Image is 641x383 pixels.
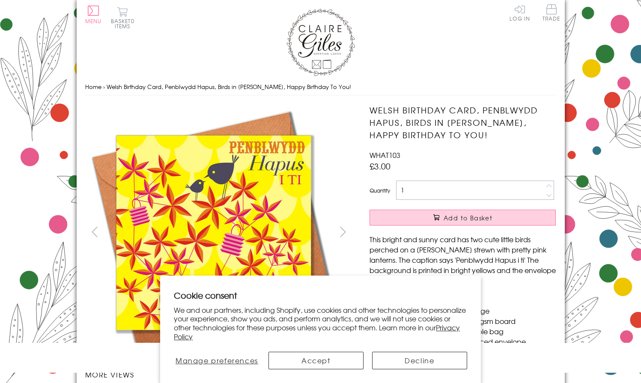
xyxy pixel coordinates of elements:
button: prev [85,222,104,241]
button: Decline [372,352,467,369]
span: WHAT103 [370,150,400,160]
button: Manage preferences [174,352,259,369]
button: next [333,222,352,241]
button: Basket0 items [111,7,134,29]
span: › [103,83,105,91]
a: Log In [510,4,530,21]
nav: breadcrumbs [85,78,556,96]
button: Accept [268,352,364,369]
h3: More views [85,369,353,380]
button: Menu [85,6,102,24]
span: Add to Basket [444,214,492,222]
a: Privacy Policy [174,322,460,341]
a: Home [85,83,101,91]
a: Trade [543,4,561,23]
img: Claire Giles Greetings Cards [286,9,355,76]
span: Menu [85,17,102,25]
label: Quantity [370,187,390,194]
h2: Cookie consent [174,289,467,301]
p: We and our partners, including Shopify, use cookies and other technologies to personalize your ex... [174,306,467,341]
p: This bright and sunny card has two cute little birds perched on a [PERSON_NAME] strewn with prett... [370,234,556,285]
button: Add to Basket [370,210,556,226]
h1: Welsh Birthday Card, Penblwydd Hapus, Birds in [PERSON_NAME], Happy Birthday To You! [370,104,556,141]
span: Trade [543,4,561,21]
span: Welsh Birthday Card, Penblwydd Hapus, Birds in [PERSON_NAME], Happy Birthday To You! [107,83,351,91]
span: Manage preferences [176,355,258,365]
span: £3.00 [370,160,391,172]
img: Welsh Birthday Card, Penblwydd Hapus, Birds in Bush, Happy Birthday To You! [85,104,342,361]
span: 0 items [115,17,134,30]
